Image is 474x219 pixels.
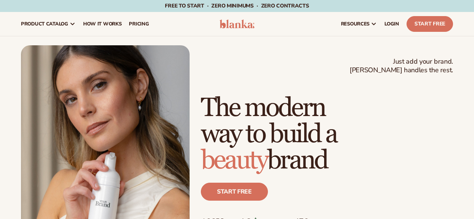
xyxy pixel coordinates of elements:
[129,21,149,27] span: pricing
[165,2,309,9] span: Free to start · ZERO minimums · ZERO contracts
[125,12,153,36] a: pricing
[83,21,122,27] span: How It Works
[381,12,403,36] a: LOGIN
[384,21,399,27] span: LOGIN
[201,145,267,176] span: beauty
[341,21,369,27] span: resources
[21,21,68,27] span: product catalog
[17,12,79,36] a: product catalog
[337,12,381,36] a: resources
[201,183,268,201] a: Start free
[79,12,126,36] a: How It Works
[220,19,255,28] img: logo
[201,95,453,174] h1: The modern way to build a brand
[407,16,453,32] a: Start Free
[350,57,453,75] span: Just add your brand. [PERSON_NAME] handles the rest.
